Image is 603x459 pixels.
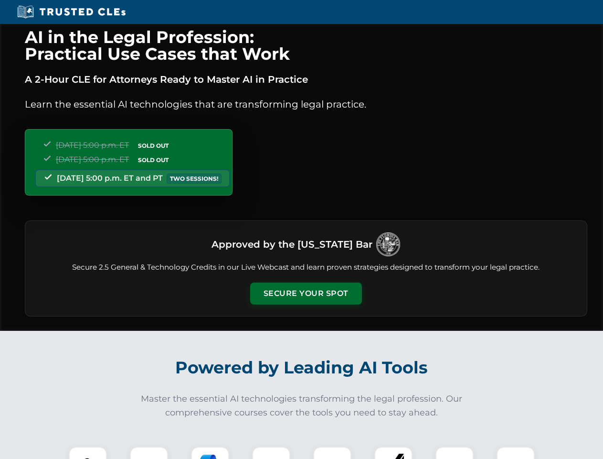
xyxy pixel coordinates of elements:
span: SOLD OUT [135,155,172,165]
span: [DATE] 5:00 p.m. ET [56,141,129,150]
span: SOLD OUT [135,141,172,151]
p: Master the essential AI technologies transforming the legal profession. Our comprehensive courses... [135,392,469,420]
h2: Powered by Leading AI Tools [37,351,566,384]
h1: AI in the Legal Profession: Practical Use Cases that Work [25,29,587,62]
p: Secure 2.5 General & Technology Credits in our Live Webcast and learn proven strategies designed ... [37,262,575,273]
span: [DATE] 5:00 p.m. ET [56,155,129,164]
img: Logo [376,232,400,256]
p: A 2-Hour CLE for Attorneys Ready to Master AI in Practice [25,72,587,87]
img: Trusted CLEs [14,5,128,19]
p: Learn the essential AI technologies that are transforming legal practice. [25,97,587,112]
button: Secure Your Spot [250,283,362,305]
h3: Approved by the [US_STATE] Bar [212,236,372,253]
